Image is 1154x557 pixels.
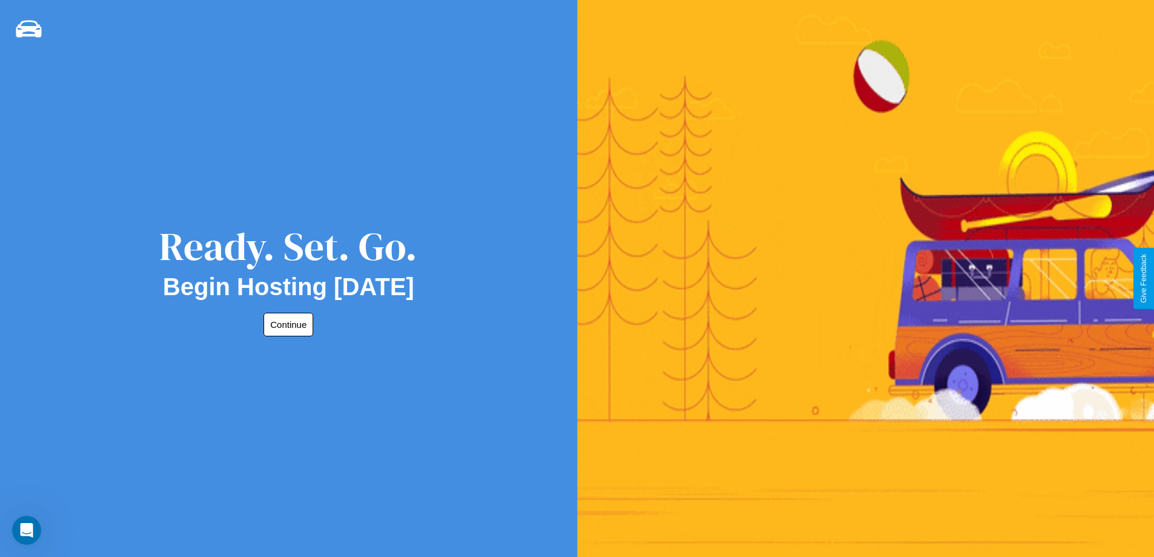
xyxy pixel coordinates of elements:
button: Continue [264,313,313,336]
div: Ready. Set. Go. [159,219,417,273]
div: Give Feedback [1139,254,1148,303]
h2: Begin Hosting [DATE] [163,273,414,301]
iframe: Intercom live chat [12,516,41,545]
